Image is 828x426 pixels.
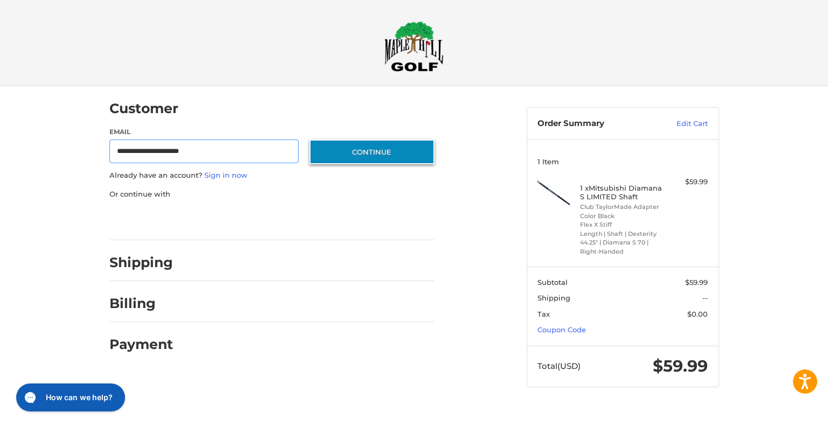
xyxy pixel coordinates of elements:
p: Already have an account? [109,170,434,181]
h2: Billing [109,295,172,312]
span: $59.99 [685,278,708,287]
span: Shipping [537,294,570,302]
h2: Customer [109,100,178,117]
button: Continue [309,139,434,164]
h2: Shipping [109,254,173,271]
h2: Payment [109,336,173,353]
h3: Order Summary [537,118,653,129]
li: Club TaylorMade Adapter [580,202,663,212]
span: Subtotal [537,278,568,287]
label: Email [109,127,299,137]
li: Flex X Stiff [580,220,663,229]
iframe: PayPal-paylater [197,210,278,229]
iframe: PayPal-paypal [106,210,187,229]
span: $0.00 [687,310,708,318]
span: $59.99 [653,356,708,376]
img: Maple Hill Golf [384,21,444,72]
iframe: Gorgias live chat messenger [11,380,128,415]
a: Sign in now [204,171,247,179]
a: Coupon Code [537,325,586,334]
h3: 1 Item [537,157,708,166]
p: Or continue with [109,189,434,200]
span: -- [702,294,708,302]
div: $59.99 [665,177,708,187]
span: Total (USD) [537,361,581,371]
iframe: PayPal-venmo [288,210,369,229]
li: Color Black [580,212,663,221]
span: Tax [537,310,550,318]
h4: 1 x Mitsubishi Diamana S LIMITED Shaft [580,184,663,201]
a: Edit Cart [653,118,708,129]
li: Length | Shaft | Dexterity 44.25" | Diamana S 70 | Right-Handed [580,229,663,256]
